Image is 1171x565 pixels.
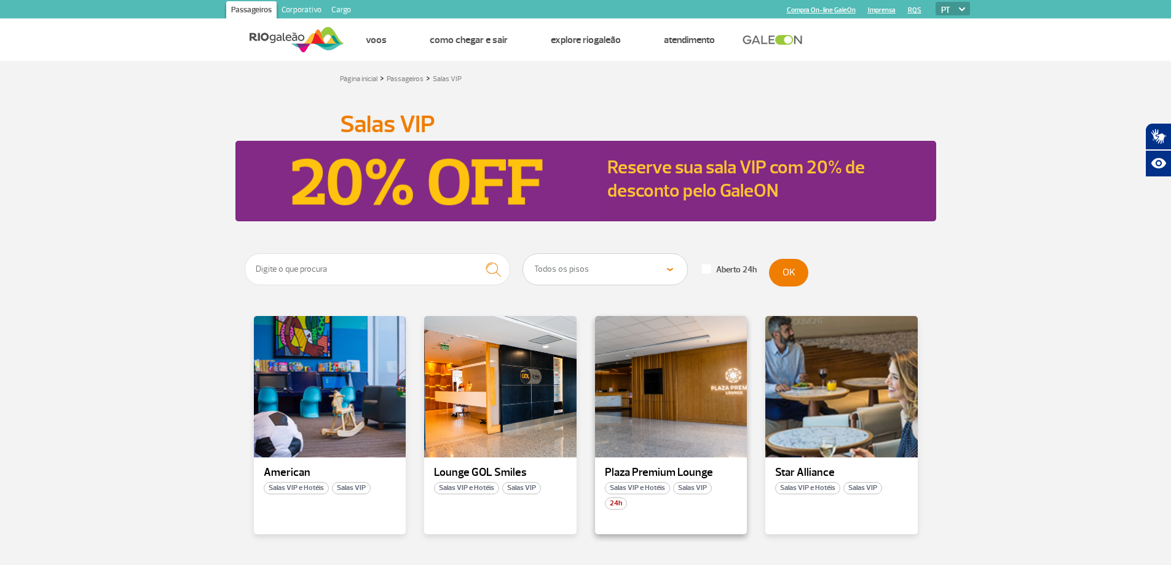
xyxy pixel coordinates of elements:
[702,264,757,275] label: Aberto 24h
[277,1,326,21] a: Corporativo
[226,1,277,21] a: Passageiros
[433,74,462,84] a: Salas VIP
[340,114,832,135] h1: Salas VIP
[908,6,921,14] a: RQS
[502,482,541,494] span: Salas VIP
[1145,150,1171,177] button: Abrir recursos assistivos.
[605,482,670,494] span: Salas VIP e Hotéis
[430,34,508,46] a: Como chegar e sair
[380,71,384,85] a: >
[775,467,908,479] p: Star Alliance
[340,74,377,84] a: Página inicial
[426,71,430,85] a: >
[607,156,865,202] a: Reserve sua sala VIP com 20% de desconto pelo GaleON
[673,482,712,494] span: Salas VIP
[366,34,387,46] a: Voos
[843,482,882,494] span: Salas VIP
[787,6,856,14] a: Compra On-line GaleOn
[264,482,329,494] span: Salas VIP e Hotéis
[605,497,627,510] span: 24h
[551,34,621,46] a: Explore RIOgaleão
[434,467,567,479] p: Lounge GOL Smiles
[264,467,396,479] p: American
[434,482,499,494] span: Salas VIP e Hotéis
[605,467,738,479] p: Plaza Premium Lounge
[326,1,356,21] a: Cargo
[245,253,511,285] input: Digite o que procura
[235,141,600,221] img: Reserve sua sala VIP com 20% de desconto pelo GaleON
[1145,123,1171,177] div: Plugin de acessibilidade da Hand Talk.
[664,34,715,46] a: Atendimento
[775,482,840,494] span: Salas VIP e Hotéis
[868,6,896,14] a: Imprensa
[1145,123,1171,150] button: Abrir tradutor de língua de sinais.
[332,482,371,494] span: Salas VIP
[769,259,808,286] button: OK
[387,74,424,84] a: Passageiros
